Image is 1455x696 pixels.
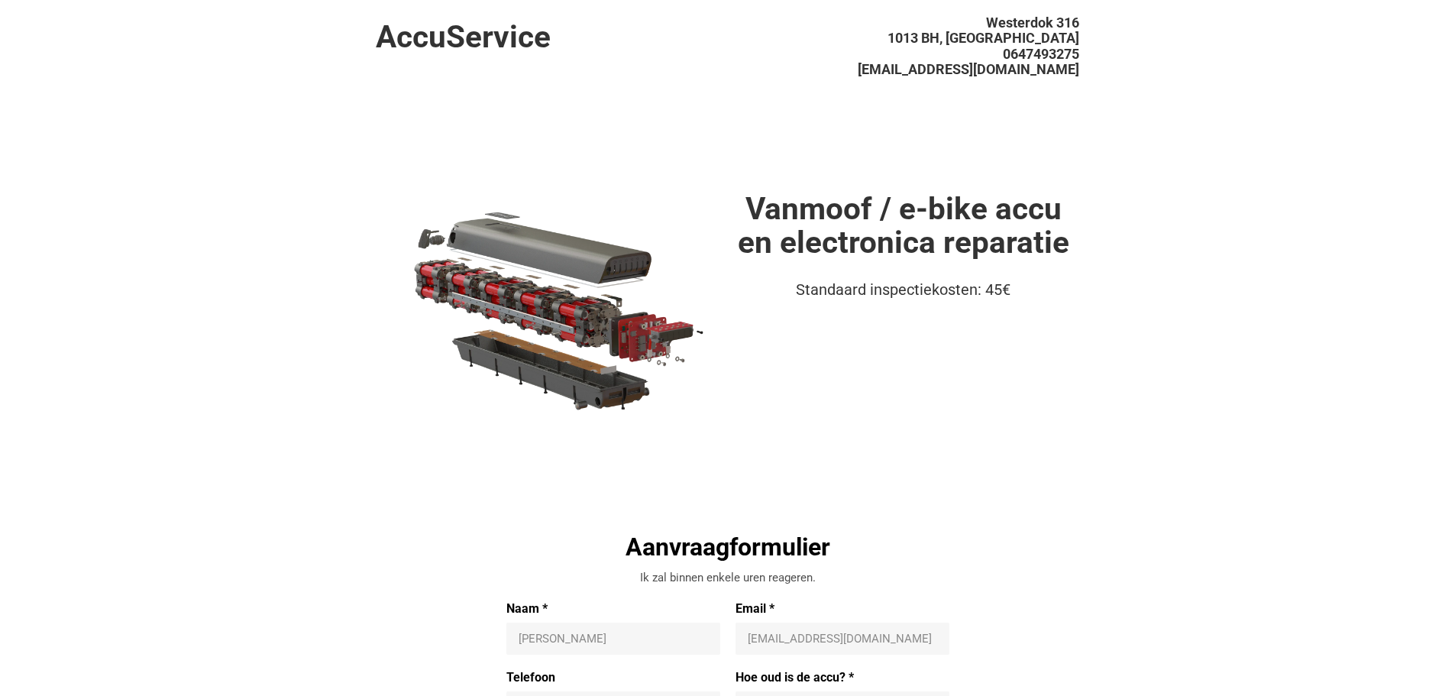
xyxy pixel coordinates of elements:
label: Email * [736,601,949,617]
h1: AccuService [376,20,727,54]
span: [EMAIL_ADDRESS][DOMAIN_NAME] [858,61,1079,77]
label: Hoe oud is de accu? * [736,670,949,685]
span: Westerdok 316 [986,15,1079,31]
span: 1013 BH, [GEOGRAPHIC_DATA] [888,30,1079,46]
h1: Vanmoof / e-bike accu en electronica reparatie [728,192,1079,260]
label: Telefoon [506,670,720,685]
span: Standaard inspectiekosten: 45€ [796,280,1010,299]
img: battery.webp [376,192,727,426]
div: Aanvraagformulier [506,531,949,563]
label: Naam * [506,601,720,617]
div: Ik zal binnen enkele uren reageren. [506,570,949,586]
span: 0647493275 [1003,46,1079,62]
input: Email * [748,631,937,646]
input: Naam * [519,631,708,646]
